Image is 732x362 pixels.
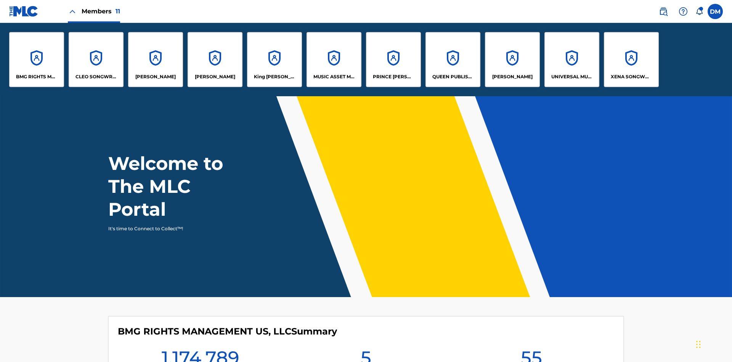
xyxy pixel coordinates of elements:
div: Drag [696,333,701,356]
a: AccountsBMG RIGHTS MANAGEMENT US, LLC [9,32,64,87]
a: AccountsXENA SONGWRITER [604,32,659,87]
p: XENA SONGWRITER [611,73,652,80]
p: RONALD MCTESTERSON [492,73,533,80]
span: 11 [116,8,120,15]
p: CLEO SONGWRITER [75,73,117,80]
a: Accounts[PERSON_NAME] [485,32,540,87]
a: Public Search [656,4,671,19]
p: It's time to Connect to Collect™! [108,225,241,232]
p: ELVIS COSTELLO [135,73,176,80]
h4: BMG RIGHTS MANAGEMENT US, LLC [118,326,337,337]
p: QUEEN PUBLISHA [432,73,474,80]
a: AccountsCLEO SONGWRITER [69,32,124,87]
p: MUSIC ASSET MANAGEMENT (MAM) [313,73,355,80]
iframe: Resource Center [711,239,732,302]
img: Close [68,7,77,16]
p: EYAMA MCSINGER [195,73,235,80]
a: AccountsMUSIC ASSET MANAGEMENT (MAM) [307,32,361,87]
iframe: Chat Widget [694,325,732,362]
a: AccountsQUEEN PUBLISHA [425,32,480,87]
a: Accounts[PERSON_NAME] [188,32,242,87]
a: AccountsPRINCE [PERSON_NAME] [366,32,421,87]
a: Accounts[PERSON_NAME] [128,32,183,87]
p: BMG RIGHTS MANAGEMENT US, LLC [16,73,58,80]
p: King McTesterson [254,73,295,80]
h1: Welcome to The MLC Portal [108,152,251,221]
div: Help [676,4,691,19]
img: help [679,7,688,16]
p: UNIVERSAL MUSIC PUB GROUP [551,73,593,80]
img: MLC Logo [9,6,39,17]
a: AccountsUNIVERSAL MUSIC PUB GROUP [544,32,599,87]
div: User Menu [708,4,723,19]
p: PRINCE MCTESTERSON [373,73,414,80]
img: search [659,7,668,16]
span: Members [82,7,120,16]
a: AccountsKing [PERSON_NAME] [247,32,302,87]
div: Notifications [695,8,703,15]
